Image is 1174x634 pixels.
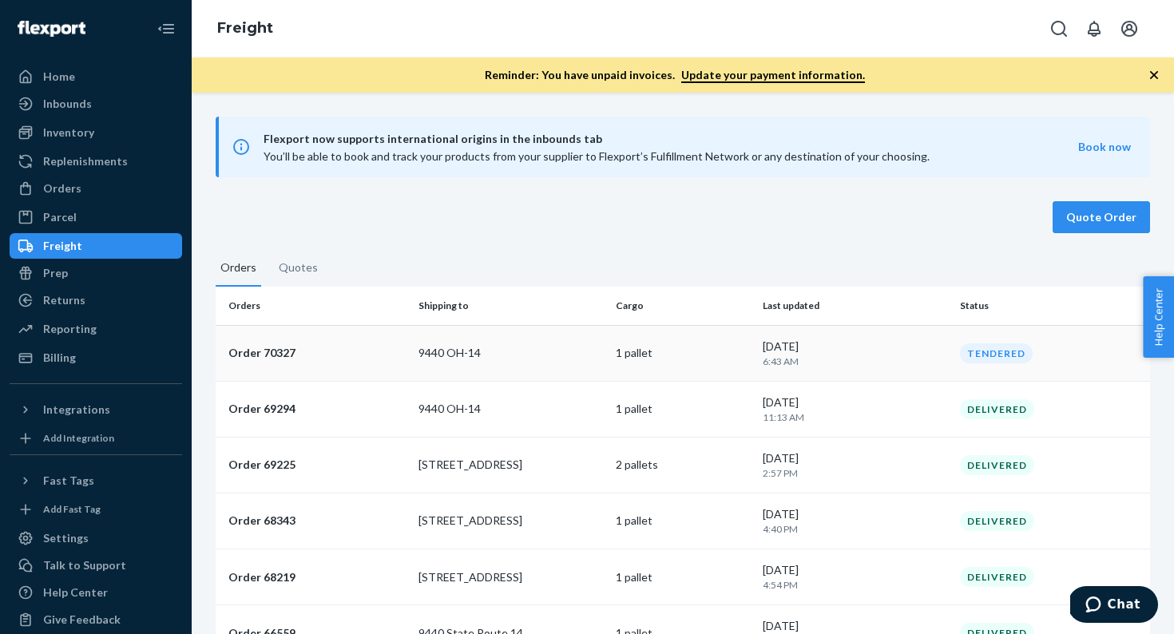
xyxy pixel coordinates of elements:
[616,345,751,361] p: 1 pallet
[43,321,97,337] div: Reporting
[43,292,85,308] div: Returns
[43,473,94,489] div: Fast Tags
[763,522,946,536] p: 4:40 PM
[418,513,602,529] p: [STREET_ADDRESS]
[418,345,602,361] p: 9440 OH-14
[204,6,286,52] ol: breadcrumbs
[43,502,101,516] div: Add Fast Tag
[228,401,406,417] p: Order 69294
[763,450,946,480] div: [DATE]
[763,578,946,592] p: 4:54 PM
[43,402,110,418] div: Integrations
[412,287,609,325] th: Shipping to
[228,345,406,361] p: Order 70327
[228,569,406,585] p: Order 68219
[228,457,406,473] p: Order 69225
[43,180,81,196] div: Orders
[960,455,1034,475] div: DELIVERED
[43,557,126,573] div: Talk to Support
[10,233,182,259] a: Freight
[616,457,751,473] p: 2 pallets
[418,569,602,585] p: [STREET_ADDRESS]
[1143,276,1174,358] button: Help Center
[763,506,946,536] div: [DATE]
[10,287,182,313] a: Returns
[10,468,182,493] button: Fast Tags
[216,259,261,287] button: Orders
[43,584,108,600] div: Help Center
[10,316,182,342] a: Reporting
[763,466,946,480] p: 2:57 PM
[10,500,182,519] a: Add Fast Tag
[264,129,1078,149] span: Flexport now supports international origins in the inbounds tab
[216,287,412,325] th: Orders
[1043,13,1075,45] button: Open Search Box
[10,607,182,632] button: Give Feedback
[10,260,182,286] a: Prep
[1078,139,1131,155] button: Book now
[763,355,946,368] p: 6:43 AM
[418,457,602,473] p: [STREET_ADDRESS]
[960,567,1034,587] div: DELIVERED
[10,120,182,145] a: Inventory
[43,530,89,546] div: Settings
[10,397,182,422] button: Integrations
[274,259,323,285] button: Quotes
[43,125,94,141] div: Inventory
[960,343,1033,363] div: TENDERED
[10,345,182,370] a: Billing
[264,149,930,163] span: You’ll be able to book and track your products from your supplier to Flexport’s Fulfillment Netwo...
[1053,201,1150,233] button: Quote Order
[756,287,953,325] th: Last updated
[43,431,114,445] div: Add Integration
[43,69,75,85] div: Home
[43,209,77,225] div: Parcel
[10,64,182,89] a: Home
[763,410,946,424] p: 11:13 AM
[228,513,406,529] p: Order 68343
[616,401,751,417] p: 1 pallet
[43,350,76,366] div: Billing
[150,13,182,45] button: Close Navigation
[616,569,751,585] p: 1 pallet
[763,394,946,424] div: [DATE]
[10,149,182,174] a: Replenishments
[1113,13,1145,45] button: Open account menu
[1078,13,1110,45] button: Open notifications
[10,91,182,117] a: Inbounds
[217,19,273,37] a: Freight
[763,562,946,592] div: [DATE]
[10,580,182,605] a: Help Center
[609,287,757,325] th: Cargo
[418,401,602,417] p: 9440 OH-14
[960,511,1034,531] div: DELIVERED
[954,287,1150,325] th: Status
[681,68,865,83] a: Update your payment information.
[43,265,68,281] div: Prep
[10,553,182,578] button: Talk to Support
[18,21,85,37] img: Flexport logo
[960,399,1034,419] div: DELIVERED
[43,612,121,628] div: Give Feedback
[10,176,182,201] a: Orders
[43,238,82,254] div: Freight
[763,339,946,368] div: [DATE]
[10,429,182,448] a: Add Integration
[43,153,128,169] div: Replenishments
[10,525,182,551] a: Settings
[485,67,865,83] p: Reminder: You have unpaid invoices.
[616,513,751,529] p: 1 pallet
[10,204,182,230] a: Parcel
[43,96,92,112] div: Inbounds
[1070,586,1158,626] iframe: Opens a widget where you can chat to one of our agents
